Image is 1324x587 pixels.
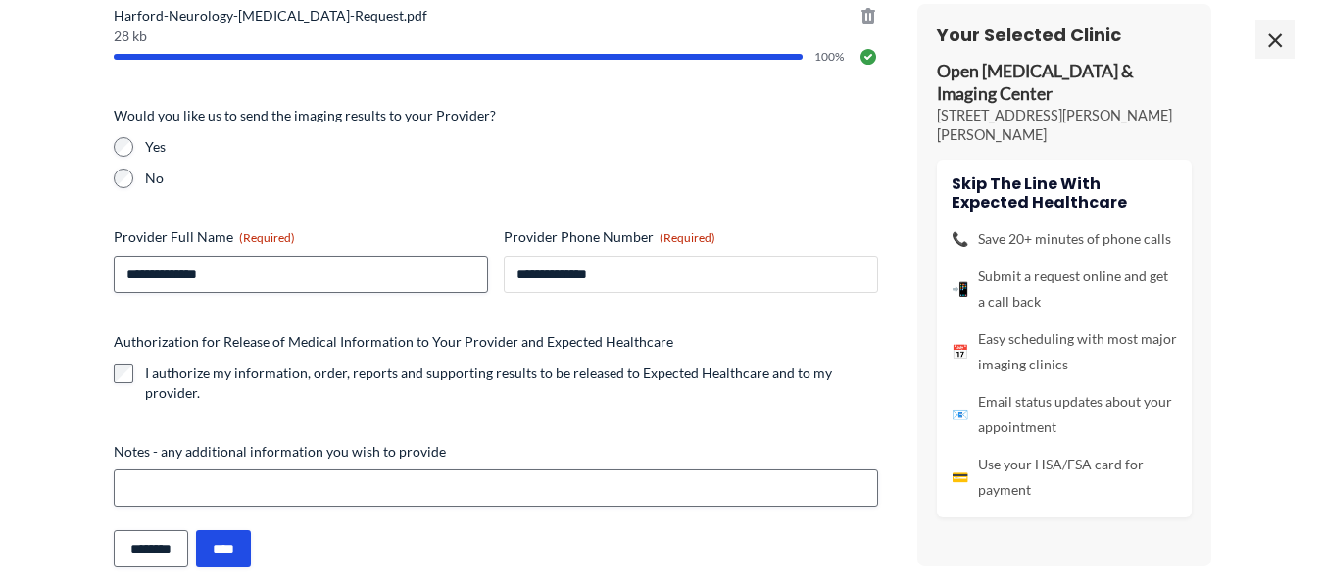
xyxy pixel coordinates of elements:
span: 📲 [952,277,968,303]
h3: Your Selected Clinic [937,24,1192,46]
legend: Would you like us to send the imaging results to your Provider? [114,106,496,125]
span: 📞 [952,227,968,253]
li: Use your HSA/FSA card for payment [952,453,1177,504]
p: [STREET_ADDRESS][PERSON_NAME][PERSON_NAME] [937,106,1192,145]
legend: Authorization for Release of Medical Information to Your Provider and Expected Healthcare [114,332,673,352]
p: Open [MEDICAL_DATA] & Imaging Center [937,62,1192,107]
label: Provider Phone Number [504,227,878,247]
span: × [1255,20,1295,59]
li: Submit a request online and get a call back [952,265,1177,316]
li: Email status updates about your appointment [952,390,1177,441]
li: Easy scheduling with most major imaging clinics [952,327,1177,378]
label: No [145,169,878,188]
span: 📅 [952,340,968,366]
span: Harford-Neurology-[MEDICAL_DATA]-Request.pdf [114,6,878,25]
span: (Required) [660,230,715,245]
span: 28 kb [114,29,878,43]
span: 💳 [952,465,968,491]
li: Save 20+ minutes of phone calls [952,227,1177,253]
label: I authorize my information, order, reports and supporting results to be released to Expected Heal... [145,364,878,403]
label: Yes [145,137,878,157]
h4: Skip the line with Expected Healthcare [952,174,1177,212]
span: 📧 [952,403,968,428]
label: Provider Full Name [114,227,488,247]
span: (Required) [239,230,295,245]
label: Notes - any additional information you wish to provide [114,442,878,462]
span: 100% [814,51,847,63]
